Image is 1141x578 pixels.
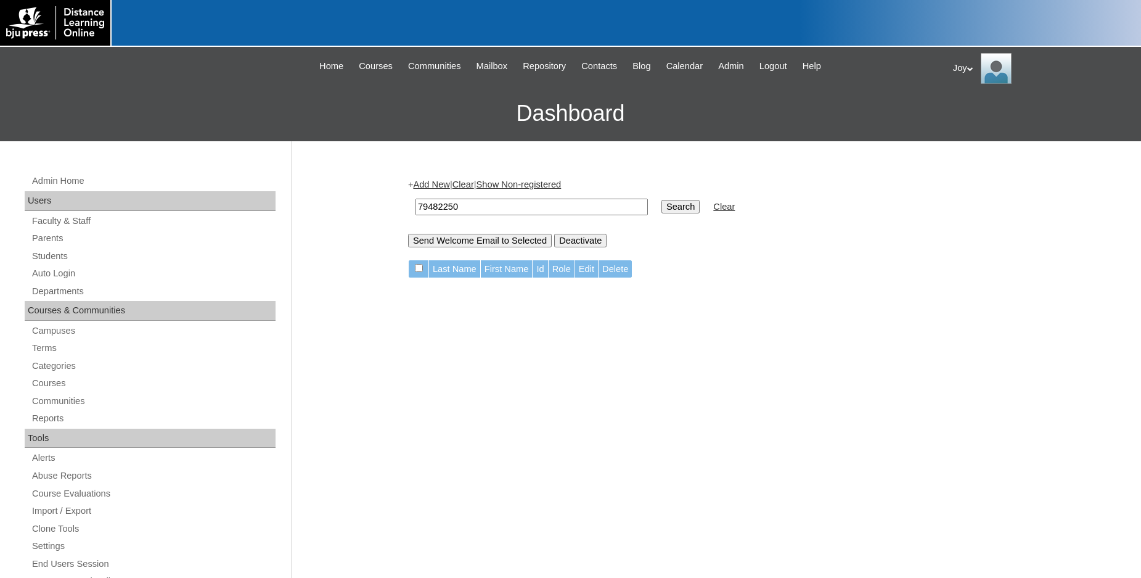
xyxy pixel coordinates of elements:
[661,200,700,213] input: Search
[31,323,276,339] a: Campuses
[6,6,104,39] img: logo-white.png
[31,284,276,299] a: Departments
[31,394,276,409] a: Communities
[31,503,276,519] a: Import / Export
[31,450,276,466] a: Alerts
[408,178,1018,247] div: + | |
[359,59,393,73] span: Courses
[581,59,617,73] span: Contacts
[803,59,821,73] span: Help
[408,59,461,73] span: Communities
[718,59,744,73] span: Admin
[31,249,276,264] a: Students
[660,59,709,73] a: Calendar
[666,59,703,73] span: Calendar
[31,266,276,281] a: Auto Login
[31,521,276,537] a: Clone Tools
[429,260,480,278] td: Last Name
[408,234,552,247] input: Send Welcome Email to Selected
[31,231,276,246] a: Parents
[476,59,508,73] span: Mailbox
[31,411,276,426] a: Reports
[25,301,276,321] div: Courses & Communities
[313,59,350,73] a: Home
[517,59,572,73] a: Repository
[402,59,467,73] a: Communities
[31,556,276,572] a: End Users Session
[549,260,575,278] td: Role
[554,234,607,247] input: Deactivate
[470,59,514,73] a: Mailbox
[796,59,827,73] a: Help
[599,260,632,278] td: Delete
[25,191,276,211] div: Users
[31,341,276,356] a: Terms
[415,199,648,215] input: Search
[353,59,399,73] a: Courses
[31,173,276,189] a: Admin Home
[753,59,793,73] a: Logout
[25,429,276,448] div: Tools
[713,202,735,212] a: Clear
[759,59,787,73] span: Logout
[476,180,562,189] a: Show Non-registered
[533,260,547,278] td: Id
[31,486,276,502] a: Course Evaluations
[319,59,343,73] span: Home
[31,539,276,554] a: Settings
[523,59,566,73] span: Repository
[413,180,449,189] a: Add New
[31,468,276,484] a: Abuse Reports
[953,53,1129,84] div: Joy
[626,59,656,73] a: Blog
[31,358,276,374] a: Categories
[481,260,533,278] td: First Name
[712,59,750,73] a: Admin
[31,213,276,229] a: Faculty & Staff
[31,376,276,391] a: Courses
[575,59,623,73] a: Contacts
[6,86,1135,141] h3: Dashboard
[575,260,598,278] td: Edit
[452,180,474,189] a: Clear
[632,59,650,73] span: Blog
[981,53,1012,84] img: Joy Dantz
